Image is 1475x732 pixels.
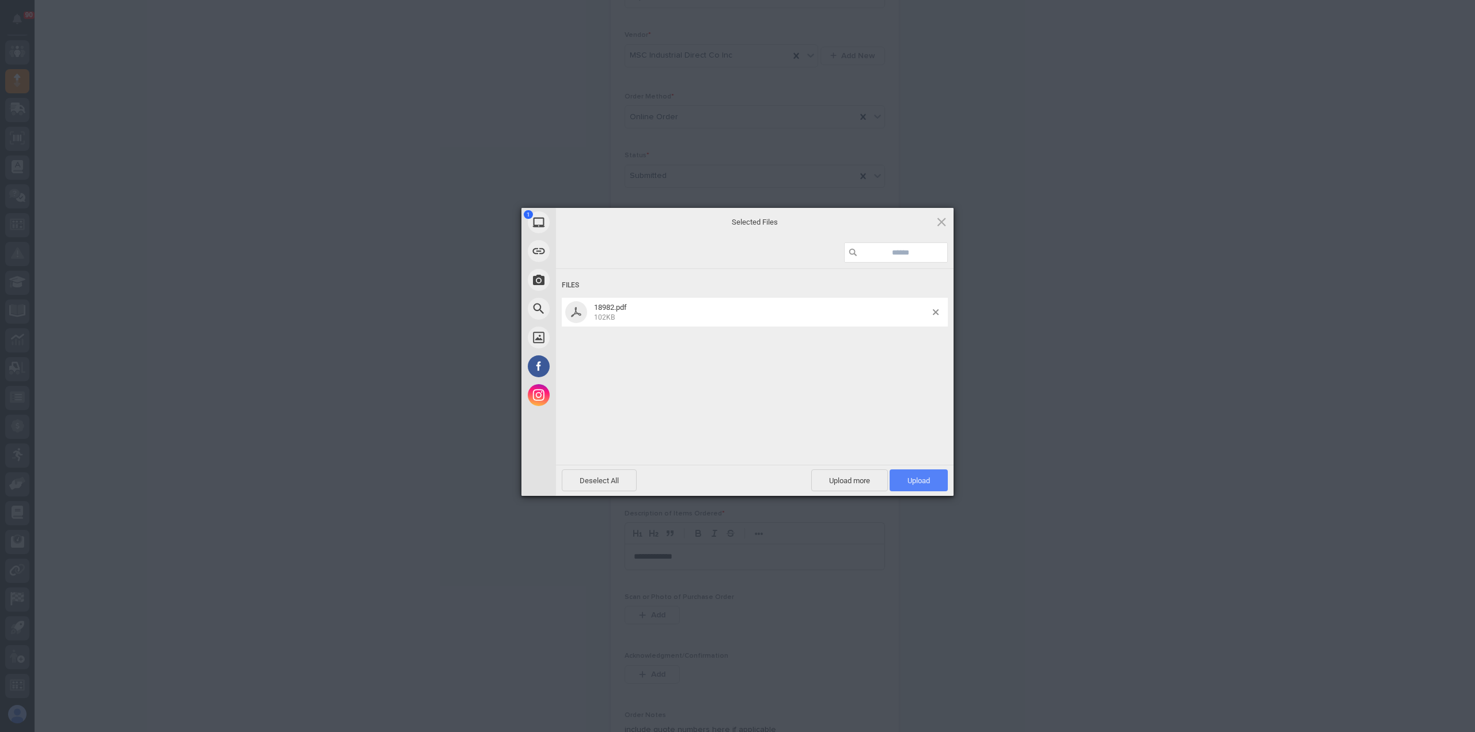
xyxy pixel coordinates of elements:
div: Instagram [521,381,660,409]
div: Facebook [521,352,660,381]
span: 1 [524,210,533,219]
span: 18982.pdf [594,303,627,312]
div: My Device [521,208,660,237]
div: Files [562,275,948,296]
span: 102KB [594,313,615,321]
div: Take Photo [521,266,660,294]
span: Selected Files [640,217,870,227]
span: Upload [907,476,930,485]
div: Link (URL) [521,237,660,266]
span: Deselect All [562,469,637,491]
span: 18982.pdf [591,303,933,322]
div: Unsplash [521,323,660,352]
div: Web Search [521,294,660,323]
span: Upload [890,469,948,491]
span: Click here or hit ESC to close picker [935,215,948,228]
span: Upload more [811,469,888,491]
